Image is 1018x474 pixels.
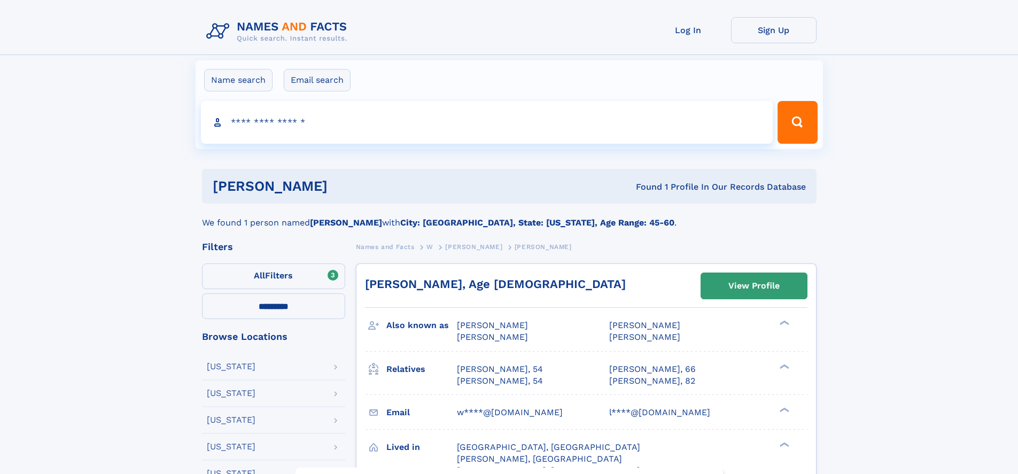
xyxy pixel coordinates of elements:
[426,243,433,251] span: W
[609,332,680,342] span: [PERSON_NAME]
[207,389,255,398] div: [US_STATE]
[386,438,457,456] h3: Lived in
[777,320,790,327] div: ❯
[254,270,265,281] span: All
[777,406,790,413] div: ❯
[386,360,457,378] h3: Relatives
[609,363,696,375] a: [PERSON_NAME], 66
[386,316,457,335] h3: Also known as
[207,362,255,371] div: [US_STATE]
[201,101,773,144] input: search input
[609,320,680,330] span: [PERSON_NAME]
[202,17,356,46] img: Logo Names and Facts
[202,332,345,341] div: Browse Locations
[207,442,255,451] div: [US_STATE]
[731,17,817,43] a: Sign Up
[445,240,502,253] a: [PERSON_NAME]
[728,274,780,298] div: View Profile
[310,217,382,228] b: [PERSON_NAME]
[284,69,351,91] label: Email search
[204,69,273,91] label: Name search
[701,273,807,299] a: View Profile
[515,243,572,251] span: [PERSON_NAME]
[202,263,345,289] label: Filters
[457,332,528,342] span: [PERSON_NAME]
[777,363,790,370] div: ❯
[213,180,482,193] h1: [PERSON_NAME]
[457,320,528,330] span: [PERSON_NAME]
[457,363,543,375] a: [PERSON_NAME], 54
[202,204,817,229] div: We found 1 person named with .
[386,403,457,422] h3: Email
[207,416,255,424] div: [US_STATE]
[445,243,502,251] span: [PERSON_NAME]
[777,441,790,448] div: ❯
[457,442,640,452] span: [GEOGRAPHIC_DATA], [GEOGRAPHIC_DATA]
[356,240,415,253] a: Names and Facts
[646,17,731,43] a: Log In
[400,217,674,228] b: City: [GEOGRAPHIC_DATA], State: [US_STATE], Age Range: 45-60
[609,375,695,387] a: [PERSON_NAME], 82
[202,242,345,252] div: Filters
[457,375,543,387] a: [PERSON_NAME], 54
[457,454,622,464] span: [PERSON_NAME], [GEOGRAPHIC_DATA]
[426,240,433,253] a: W
[778,101,817,144] button: Search Button
[481,181,806,193] div: Found 1 Profile In Our Records Database
[365,277,626,291] a: [PERSON_NAME], Age [DEMOGRAPHIC_DATA]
